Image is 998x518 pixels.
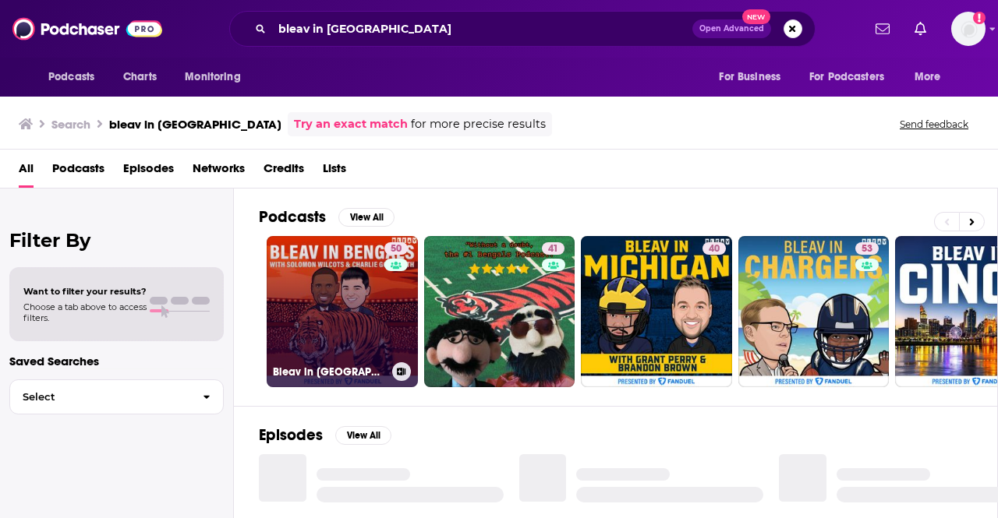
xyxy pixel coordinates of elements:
a: Show notifications dropdown [908,16,933,42]
a: Podcasts [52,156,104,188]
span: For Business [719,66,780,88]
h2: Podcasts [259,207,326,227]
button: open menu [708,62,800,92]
a: Credits [264,156,304,188]
a: Lists [323,156,346,188]
span: for more precise results [411,115,546,133]
button: Open AdvancedNew [692,19,771,38]
span: For Podcasters [809,66,884,88]
a: 53 [855,242,879,255]
button: Select [9,379,224,414]
a: PodcastsView All [259,207,395,227]
span: 53 [862,241,872,257]
span: 41 [548,241,558,257]
a: Try an exact match [294,115,408,133]
span: Monitoring [185,66,240,88]
button: View All [338,208,395,227]
h2: Filter By [9,229,224,252]
h3: bleav in [GEOGRAPHIC_DATA] [109,117,281,132]
a: 50 [384,242,408,255]
input: Search podcasts, credits, & more... [272,16,692,41]
button: open menu [37,62,115,92]
h3: Bleav in [GEOGRAPHIC_DATA] [273,365,386,379]
span: Podcasts [48,66,94,88]
p: Saved Searches [9,354,224,368]
img: Podchaser - Follow, Share and Rate Podcasts [12,14,162,44]
a: Networks [193,156,245,188]
a: Show notifications dropdown [869,16,896,42]
button: open menu [174,62,260,92]
button: open menu [799,62,907,92]
a: 40 [581,236,732,387]
button: Show profile menu [951,12,986,46]
span: New [742,9,770,24]
span: 50 [391,241,402,257]
a: 41 [542,242,564,255]
span: Select [10,392,190,402]
a: Charts [113,62,166,92]
svg: Add a profile image [973,12,986,24]
span: Charts [123,66,157,88]
h2: Episodes [259,425,323,445]
a: 40 [702,242,726,255]
a: 41 [424,236,575,387]
a: Episodes [123,156,174,188]
button: open menu [904,62,961,92]
a: 53 [738,236,890,387]
span: Choose a tab above to access filters. [23,301,147,323]
img: User Profile [951,12,986,46]
span: More [915,66,941,88]
h3: Search [51,117,90,132]
button: Send feedback [895,118,973,131]
button: View All [335,426,391,445]
a: 50Bleav in [GEOGRAPHIC_DATA] [267,236,418,387]
span: Logged in as lizrussopr1 [951,12,986,46]
span: 40 [709,241,720,257]
span: Open Advanced [699,25,764,33]
div: Search podcasts, credits, & more... [229,11,816,47]
span: Want to filter your results? [23,286,147,297]
a: All [19,156,34,188]
a: EpisodesView All [259,425,391,445]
